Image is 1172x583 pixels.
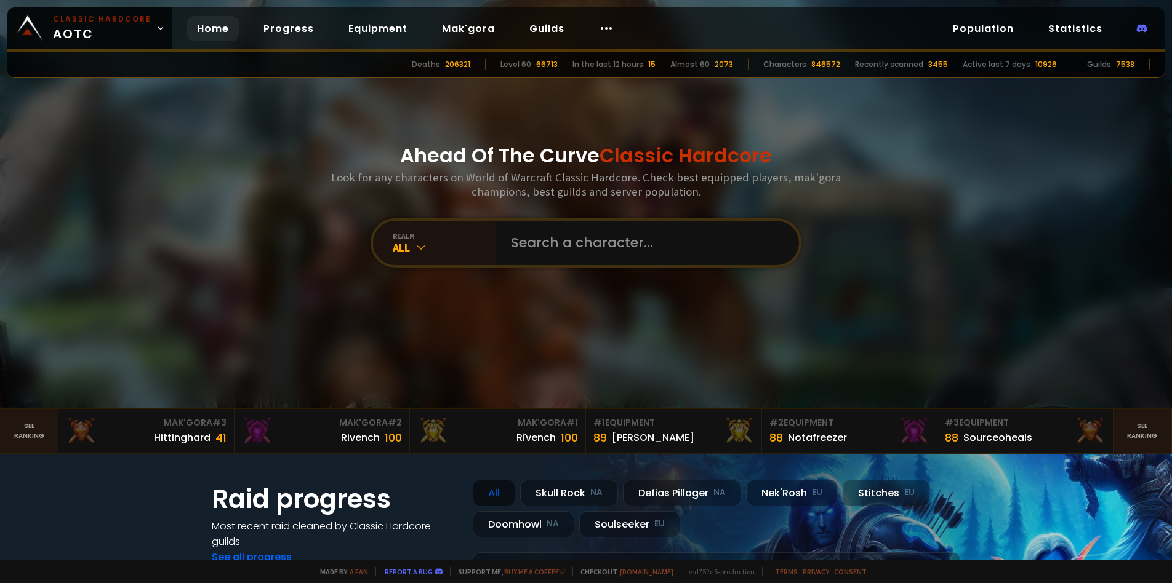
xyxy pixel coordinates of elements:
div: 100 [561,429,578,446]
div: 3455 [928,59,948,70]
a: a fan [350,567,368,576]
div: Soulseeker [579,511,680,537]
div: 88 [945,429,958,446]
div: Guilds [1087,59,1111,70]
a: Seeranking [1114,409,1172,453]
div: Rivench [341,430,380,445]
a: Mak'Gora#1Rîvench100 [410,409,586,453]
div: Stitches [843,480,930,506]
a: Consent [834,567,867,576]
a: [DOMAIN_NAME] [620,567,673,576]
a: Mak'Gora#2Rivench100 [235,409,411,453]
div: [PERSON_NAME] [612,430,694,445]
small: EU [812,486,822,499]
div: Recently scanned [855,59,923,70]
small: NA [547,518,559,530]
div: Notafreezer [788,430,847,445]
small: EU [654,518,665,530]
div: Equipment [945,416,1106,429]
a: Statistics [1038,16,1112,41]
h1: Raid progress [212,480,458,518]
div: 41 [215,429,227,446]
a: Guilds [520,16,574,41]
a: #3Equipment88Sourceoheals [937,409,1114,453]
span: # 2 [388,416,402,429]
div: 66713 [536,59,558,70]
small: EU [904,486,915,499]
a: Buy me a coffee [504,567,565,576]
small: Classic Hardcore [53,14,151,25]
div: Active last 7 days [963,59,1030,70]
span: # 3 [212,416,227,429]
div: Level 60 [500,59,531,70]
span: Classic Hardcore [600,141,772,169]
span: # 1 [593,416,605,429]
small: NA [713,486,726,499]
span: # 2 [769,416,784,429]
div: Characters [763,59,806,70]
h3: Look for any characters on World of Warcraft Classic Hardcore. Check best equipped players, mak'g... [326,170,846,199]
div: All [393,240,496,255]
div: Mak'Gora [242,416,403,429]
div: 206321 [445,59,470,70]
div: Nek'Rosh [746,480,838,506]
a: Report a bug [385,567,433,576]
a: Classic HardcoreAOTC [7,7,172,49]
span: Support me, [450,567,565,576]
a: See all progress [212,550,292,564]
a: Terms [775,567,798,576]
div: Equipment [593,416,754,429]
div: 7538 [1116,59,1134,70]
span: v. d752d5 - production [681,567,755,576]
div: In the last 12 hours [572,59,643,70]
div: Rîvench [516,430,556,445]
div: Doomhowl [473,511,574,537]
div: Defias Pillager [623,480,741,506]
div: 15 [648,59,656,70]
span: Made by [313,567,368,576]
div: realm [393,231,496,240]
div: Mak'Gora [66,416,227,429]
span: # 3 [945,416,959,429]
div: 846572 [811,59,840,70]
a: Progress [254,16,324,41]
div: Almost 60 [670,59,710,70]
a: #2Equipment88Notafreezer [762,409,938,453]
div: All [473,480,515,506]
h4: Most recent raid cleaned by Classic Hardcore guilds [212,518,458,549]
div: Sourceoheals [963,430,1032,445]
a: Mak'gora [432,16,505,41]
div: Hittinghard [154,430,211,445]
a: Privacy [803,567,829,576]
span: # 1 [566,416,578,429]
input: Search a character... [504,221,784,265]
div: 2073 [715,59,733,70]
div: 88 [769,429,783,446]
div: 89 [593,429,607,446]
a: Mak'Gora#3Hittinghard41 [58,409,235,453]
div: Mak'Gora [417,416,578,429]
a: Home [187,16,239,41]
div: 100 [385,429,402,446]
a: Population [943,16,1024,41]
div: 10926 [1035,59,1057,70]
a: Equipment [339,16,417,41]
span: Checkout [572,567,673,576]
h1: Ahead Of The Curve [400,141,772,170]
div: Equipment [769,416,930,429]
a: #1Equipment89[PERSON_NAME] [586,409,762,453]
span: AOTC [53,14,151,43]
small: NA [590,486,603,499]
div: Deaths [412,59,440,70]
div: Skull Rock [520,480,618,506]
